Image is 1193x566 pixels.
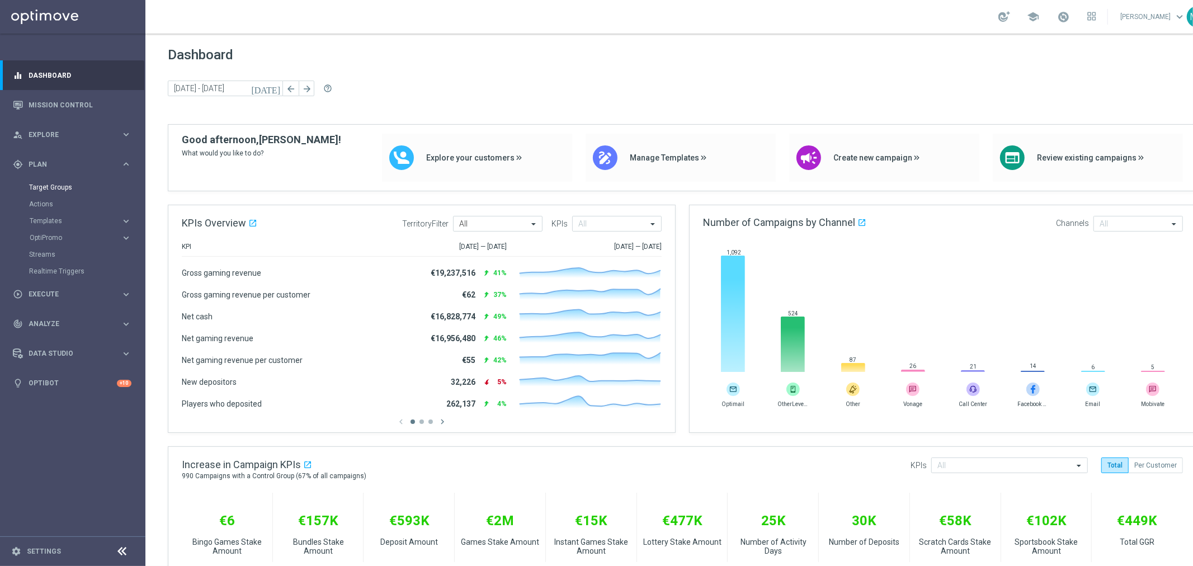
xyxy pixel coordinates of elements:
button: play_circle_outline Execute keyboard_arrow_right [12,290,132,299]
i: keyboard_arrow_right [121,289,131,300]
div: Explore [13,130,121,140]
span: school [1027,11,1039,23]
i: keyboard_arrow_right [121,348,131,359]
a: Realtime Triggers [29,267,116,276]
a: Mission Control [29,90,131,120]
div: Plan [13,159,121,169]
a: Target Groups [29,183,116,192]
button: lightbulb Optibot +10 [12,379,132,388]
i: person_search [13,130,23,140]
button: person_search Explore keyboard_arrow_right [12,130,132,139]
i: keyboard_arrow_right [121,233,131,243]
i: keyboard_arrow_right [121,319,131,329]
div: +10 [117,380,131,387]
i: play_circle_outline [13,289,23,299]
a: Settings [27,548,61,555]
span: Analyze [29,320,121,327]
span: Execute [29,291,121,298]
i: keyboard_arrow_right [121,216,131,227]
i: gps_fixed [13,159,23,169]
button: Data Studio keyboard_arrow_right [12,349,132,358]
span: keyboard_arrow_down [1173,11,1186,23]
div: Optibot [13,369,131,398]
a: Optibot [29,369,117,398]
div: Realtime Triggers [29,263,144,280]
span: Templates [30,218,110,224]
a: [PERSON_NAME]keyboard_arrow_down [1119,8,1187,25]
div: Execute [13,289,121,299]
i: settings [11,546,21,556]
div: Streams [29,246,144,263]
button: gps_fixed Plan keyboard_arrow_right [12,160,132,169]
span: Explore [29,131,121,138]
div: Dashboard [13,60,131,90]
a: Actions [29,200,116,209]
div: OptiPromo [29,229,144,246]
div: OptiPromo [30,234,121,241]
span: Data Studio [29,350,121,357]
button: track_changes Analyze keyboard_arrow_right [12,319,132,328]
button: Templates keyboard_arrow_right [29,216,132,225]
span: Plan [29,161,121,168]
button: OptiPromo keyboard_arrow_right [29,233,132,242]
i: equalizer [13,70,23,81]
div: Templates [29,213,144,229]
a: Dashboard [29,60,131,90]
a: Streams [29,250,116,259]
div: Actions [29,196,144,213]
div: Analyze [13,319,121,329]
i: keyboard_arrow_right [121,129,131,140]
div: Target Groups [29,179,144,196]
div: Templates [30,218,121,224]
i: keyboard_arrow_right [121,159,131,169]
button: Mission Control [12,101,132,110]
span: OptiPromo [30,234,110,241]
button: equalizer Dashboard [12,71,132,80]
i: lightbulb [13,378,23,388]
i: track_changes [13,319,23,329]
div: Data Studio [13,348,121,359]
div: Mission Control [13,90,131,120]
